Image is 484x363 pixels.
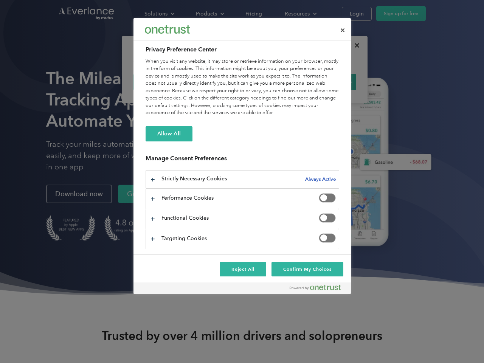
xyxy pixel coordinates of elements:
[290,284,347,294] a: Powered by OneTrust Opens in a new Tab
[145,25,190,33] img: Everlance
[146,155,339,166] h3: Manage Consent Preferences
[145,22,190,37] div: Everlance
[290,284,341,290] img: Powered by OneTrust Opens in a new Tab
[146,126,192,141] button: Allow All
[146,58,339,117] div: When you visit any website, it may store or retrieve information on your browser, mostly in the f...
[220,262,267,276] button: Reject All
[133,18,351,294] div: Preference center
[271,262,343,276] button: Confirm My Choices
[334,22,351,39] button: Close
[133,18,351,294] div: Privacy Preference Center
[146,45,339,54] h2: Privacy Preference Center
